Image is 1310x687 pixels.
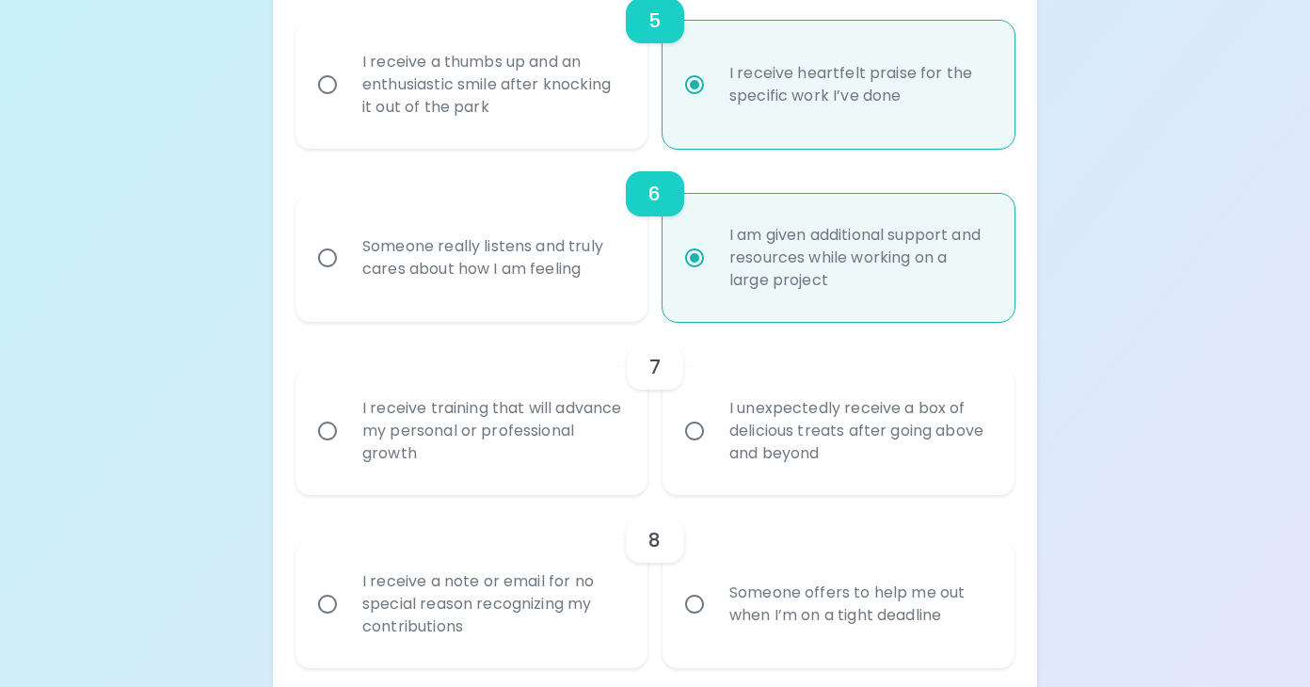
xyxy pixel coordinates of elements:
[296,322,1014,495] div: choice-group-check
[714,201,1004,314] div: I am given additional support and resources while working on a large project
[648,6,661,36] h6: 5
[347,28,637,141] div: I receive a thumbs up and an enthusiastic smile after knocking it out of the park
[296,495,1014,668] div: choice-group-check
[347,213,637,303] div: Someone really listens and truly cares about how I am feeling
[714,559,1004,649] div: Someone offers to help me out when I’m on a tight deadline
[649,352,661,382] h6: 7
[347,548,637,661] div: I receive a note or email for no special reason recognizing my contributions
[648,525,661,555] h6: 8
[714,40,1004,130] div: I receive heartfelt praise for the specific work I’ve done
[296,149,1014,322] div: choice-group-check
[714,375,1004,487] div: I unexpectedly receive a box of delicious treats after going above and beyond
[347,375,637,487] div: I receive training that will advance my personal or professional growth
[648,179,661,209] h6: 6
